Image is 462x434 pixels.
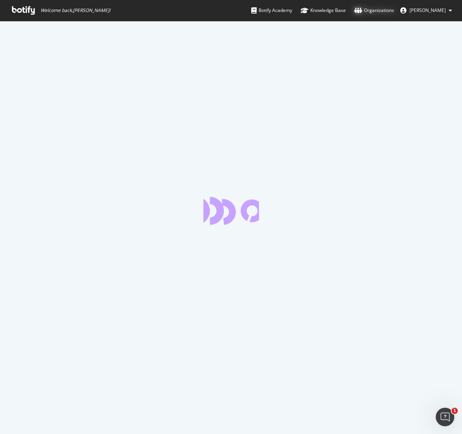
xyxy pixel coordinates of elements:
[452,408,458,414] span: 1
[251,7,292,14] div: Botify Academy
[436,408,454,426] iframe: Intercom live chat
[394,4,458,17] button: [PERSON_NAME]
[301,7,346,14] div: Knowledge Base
[41,7,110,14] span: Welcome back, [PERSON_NAME] !
[410,7,446,14] span: Anthony Cantelmo
[354,7,394,14] div: Organizations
